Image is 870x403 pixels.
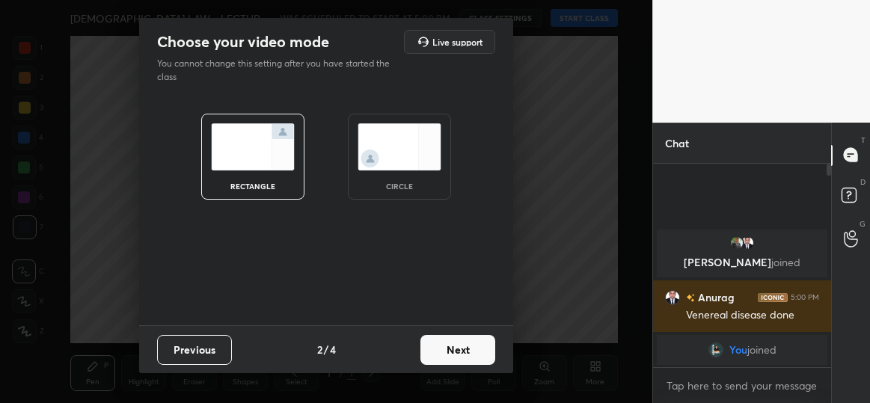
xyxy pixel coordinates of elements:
img: ead33140a09f4e2e9583eba08883fa7f.jpg [665,289,680,304]
div: circle [370,182,429,190]
h4: / [324,342,328,357]
p: You cannot change this setting after you have started the class [157,57,399,84]
span: You [729,344,747,356]
img: ead33140a09f4e2e9583eba08883fa7f.jpg [740,236,755,250]
p: Chat [653,123,701,163]
h4: 2 [317,342,322,357]
span: joined [771,255,800,269]
div: grid [653,227,831,368]
span: joined [747,344,776,356]
img: 3511b4441fee449c8518d2c49ee6d616.jpg [729,236,744,250]
div: Venereal disease done [686,308,819,323]
p: [PERSON_NAME] [666,256,818,268]
img: normalScreenIcon.ae25ed63.svg [211,123,295,170]
div: rectangle [223,182,283,190]
h5: Live support [432,37,483,46]
img: 16fc8399e35e4673a8d101a187aba7c3.jpg [708,342,723,357]
p: G [860,218,866,230]
h4: 4 [330,342,336,357]
p: T [861,135,866,146]
button: Previous [157,335,232,365]
img: iconic-dark.1390631f.png [758,292,788,301]
h2: Choose your video mode [157,32,329,52]
button: Next [420,335,495,365]
h6: Anurag [695,289,735,305]
div: 5:00 PM [791,292,819,301]
img: circleScreenIcon.acc0effb.svg [358,123,441,170]
img: no-rating-badge.077c3623.svg [686,294,695,302]
p: D [860,176,866,188]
